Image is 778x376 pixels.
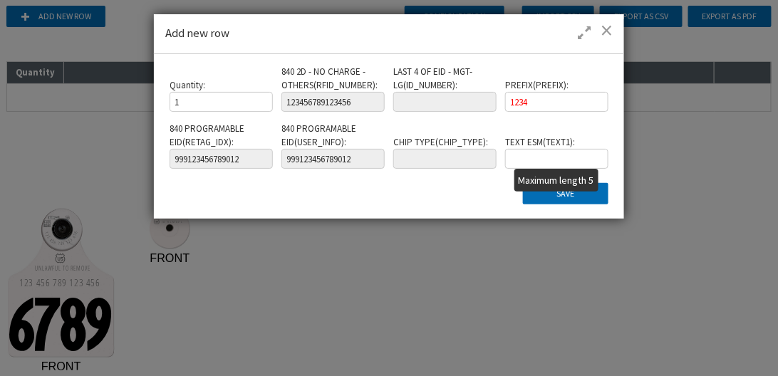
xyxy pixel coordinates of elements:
[505,79,608,113] div: PREFIX ( PREFIX ) :
[393,66,496,112] div: LAST 4 OF EID - MGT-LG ( ID_NUMBER ) :
[523,183,608,204] button: Save
[281,66,384,112] div: 840 2D - NO CHARGE - OTHERS ( RFID_NUMBER ) :
[505,136,608,169] div: TEXT ESM ( TEXT1 ) :
[281,122,384,169] div: 840 PROGRAMABLE EID ( USER_INFO ) :
[393,136,496,169] div: CHIP TYPE ( CHIP_TYPE ) :
[154,14,624,54] div: Add new row
[170,79,272,113] div: Quantity :
[170,122,272,169] div: 840 PROGRAMABLE EID ( RETAG_IDX ) :
[514,169,598,192] div: Maximum length 5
